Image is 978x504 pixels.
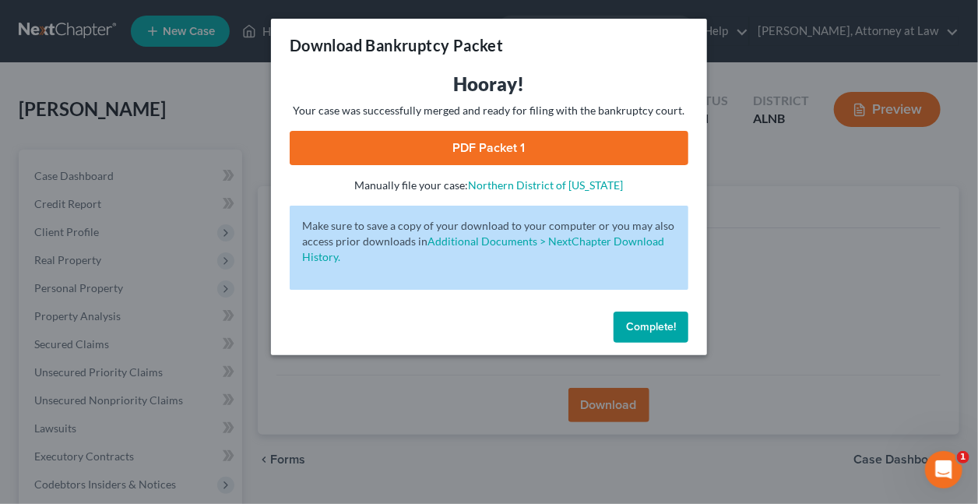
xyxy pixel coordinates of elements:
h3: Hooray! [290,72,688,97]
p: Manually file your case: [290,178,688,193]
a: Northern District of [US_STATE] [469,178,624,192]
a: PDF Packet 1 [290,131,688,165]
span: Complete! [626,320,676,333]
iframe: Intercom live chat [925,451,962,488]
button: Complete! [614,312,688,343]
a: Additional Documents > NextChapter Download History. [302,234,664,263]
p: Make sure to save a copy of your download to your computer or you may also access prior downloads in [302,218,676,265]
span: 1 [957,451,969,463]
p: Your case was successfully merged and ready for filing with the bankruptcy court. [290,103,688,118]
h3: Download Bankruptcy Packet [290,34,503,56]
